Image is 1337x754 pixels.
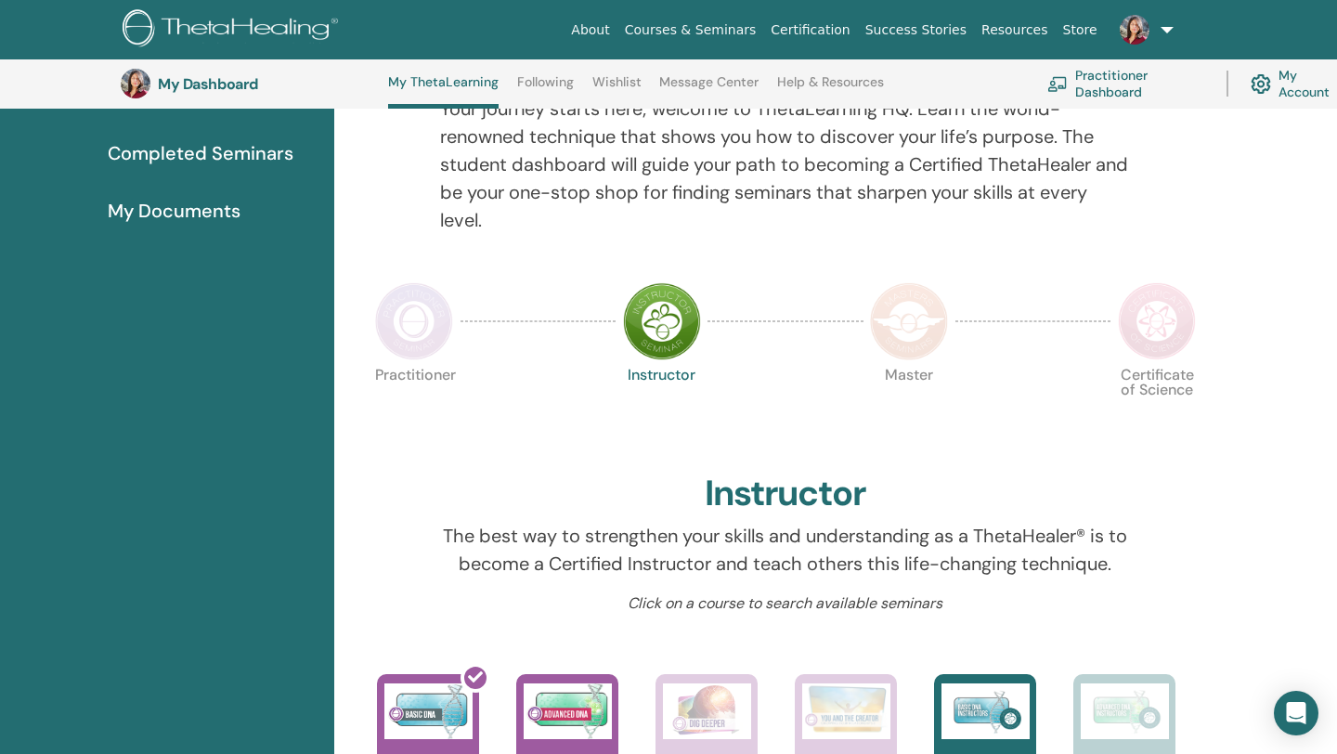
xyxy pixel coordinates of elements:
[440,592,1132,615] p: Click on a course to search available seminars
[659,74,759,104] a: Message Center
[524,683,612,739] img: Advanced DNA
[384,683,473,739] img: Basic DNA
[158,75,344,93] h3: My Dashboard
[1047,63,1204,104] a: Practitioner Dashboard
[777,74,884,104] a: Help & Resources
[517,74,574,104] a: Following
[663,683,751,739] img: Dig Deeper
[123,9,344,51] img: logo.png
[802,683,890,734] img: You and the Creator
[1081,683,1169,739] img: Advanced DNA Instructors
[858,13,974,47] a: Success Stories
[1251,70,1271,98] img: cog.svg
[1118,282,1196,360] img: Certificate of Science
[705,473,867,515] h2: Instructor
[375,282,453,360] img: Practitioner
[623,282,701,360] img: Instructor
[941,683,1030,739] img: Basic DNA Instructors
[974,13,1056,47] a: Resources
[564,13,617,47] a: About
[1047,76,1068,91] img: chalkboard-teacher.svg
[388,74,499,109] a: My ThetaLearning
[440,522,1132,578] p: The best way to strengthen your skills and understanding as a ThetaHealer® is to become a Certifi...
[108,197,240,225] span: My Documents
[1120,15,1149,45] img: default.jpg
[1056,13,1105,47] a: Store
[108,139,293,167] span: Completed Seminars
[592,74,642,104] a: Wishlist
[617,13,764,47] a: Courses & Seminars
[1274,691,1318,735] div: Open Intercom Messenger
[763,13,857,47] a: Certification
[870,282,948,360] img: Master
[440,95,1132,234] p: Your journey starts here; welcome to ThetaLearning HQ. Learn the world-renowned technique that sh...
[121,69,150,98] img: default.jpg
[375,368,453,446] p: Practitioner
[870,368,948,446] p: Master
[623,368,701,446] p: Instructor
[1118,368,1196,446] p: Certificate of Science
